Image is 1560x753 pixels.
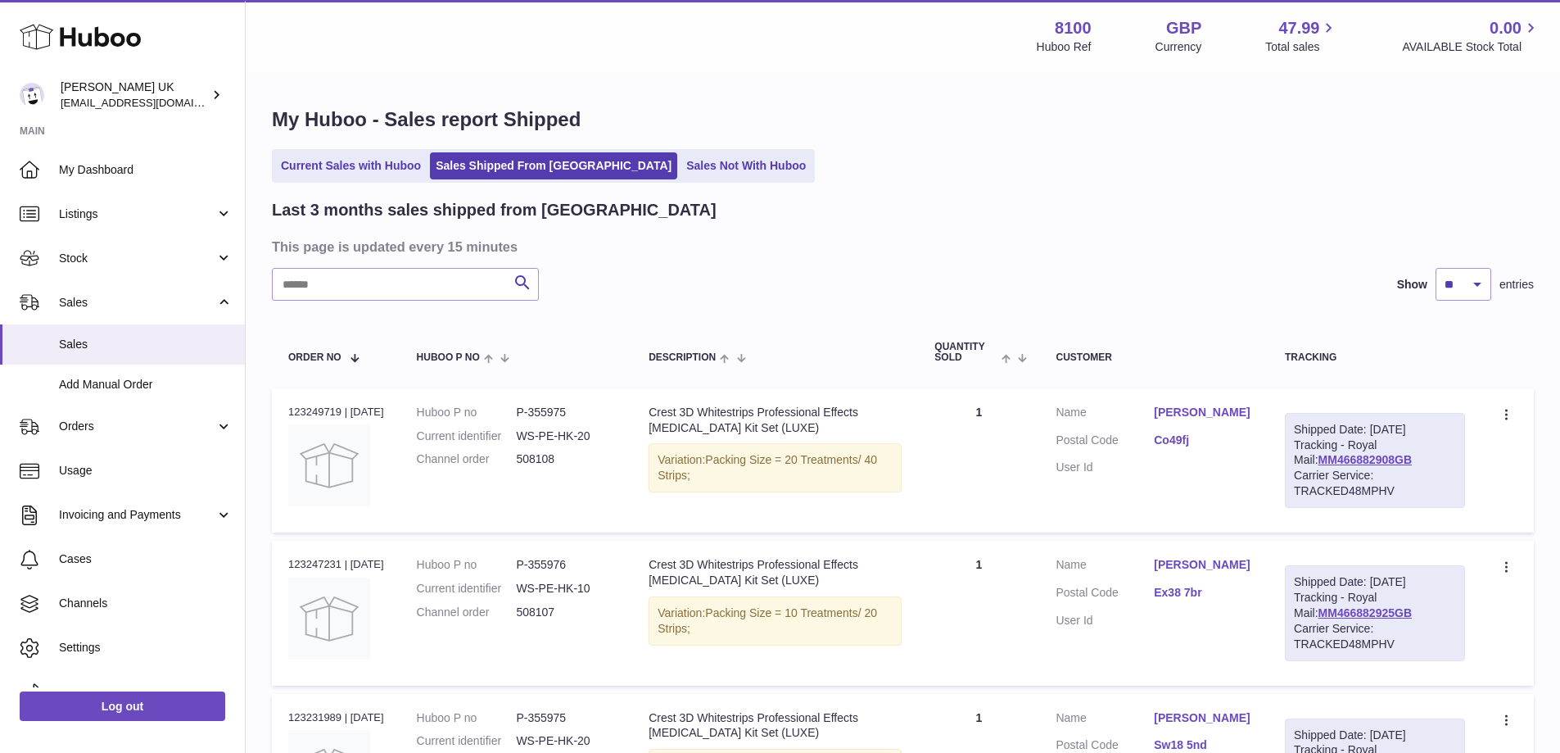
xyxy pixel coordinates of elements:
dt: Current identifier [417,733,517,749]
span: 0.00 [1490,17,1522,39]
span: Stock [59,251,215,266]
h3: This page is updated every 15 minutes [272,238,1530,256]
dd: P-355975 [516,710,616,726]
div: Variation: [649,597,902,646]
div: Shipped Date: [DATE] [1294,422,1456,438]
span: Huboo P no [417,352,480,363]
dd: WS-PE-HK-20 [516,733,616,749]
div: Carrier Service: TRACKED48MPHV [1294,468,1456,499]
dt: Postal Code [1056,585,1154,605]
dd: P-355975 [516,405,616,420]
strong: 8100 [1055,17,1092,39]
img: no-photo.jpg [288,424,370,506]
div: Customer [1056,352,1252,363]
dd: WS-PE-HK-20 [516,429,616,444]
span: Order No [288,352,341,363]
span: Description [649,352,716,363]
span: entries [1499,277,1534,293]
div: Crest 3D Whitestrips Professional Effects [MEDICAL_DATA] Kit Set (LUXE) [649,557,902,588]
div: 123247231 | [DATE] [288,557,384,572]
a: Co49fj [1154,433,1252,448]
h2: Last 3 months sales shipped from [GEOGRAPHIC_DATA] [272,199,717,221]
div: 123231989 | [DATE] [288,710,384,725]
dd: P-355976 [516,557,616,573]
div: Carrier Service: TRACKED48MPHV [1294,621,1456,652]
span: [EMAIL_ADDRESS][DOMAIN_NAME] [61,96,241,109]
div: Crest 3D Whitestrips Professional Effects [MEDICAL_DATA] Kit Set (LUXE) [649,710,902,742]
dt: Name [1056,405,1154,424]
span: Total sales [1265,39,1338,55]
td: 1 [918,541,1039,685]
div: Tracking - Royal Mail: [1285,413,1465,508]
span: My Dashboard [59,162,233,178]
span: Invoicing and Payments [59,507,215,523]
label: Show [1397,277,1427,293]
strong: GBP [1166,17,1201,39]
a: Ex38 7br [1154,585,1252,601]
dt: Current identifier [417,581,517,597]
span: Usage [59,463,233,479]
div: Crest 3D Whitestrips Professional Effects [MEDICAL_DATA] Kit Set (LUXE) [649,405,902,436]
div: Currency [1155,39,1202,55]
div: Tracking - Royal Mail: [1285,565,1465,660]
dt: Name [1056,557,1154,577]
a: Sw18 5nd [1154,737,1252,753]
div: Shipped Date: [DATE] [1294,574,1456,590]
span: AVAILABLE Stock Total [1402,39,1540,55]
div: Variation: [649,443,902,492]
span: Sales [59,295,215,311]
dt: Huboo P no [417,557,517,573]
dt: Current identifier [417,429,517,444]
img: no-photo.jpg [288,578,370,660]
dt: Name [1056,710,1154,730]
a: 0.00 AVAILABLE Stock Total [1402,17,1540,55]
dt: Postal Code [1056,433,1154,452]
div: Huboo Ref [1037,39,1092,55]
a: Log out [20,692,225,721]
dt: Huboo P no [417,710,517,726]
td: 1 [918,388,1039,533]
dt: Huboo P no [417,405,517,420]
span: Packing Size = 10 Treatments/ 20 Strips; [658,606,877,635]
dd: 508107 [516,605,616,620]
dt: User Id [1056,613,1154,628]
div: Shipped Date: [DATE] [1294,728,1456,743]
dt: User Id [1056,460,1154,475]
a: [PERSON_NAME] [1154,405,1252,420]
dt: Channel order [417,451,517,467]
span: Add Manual Order [59,377,233,392]
a: Sales Not With Huboo [681,152,812,179]
span: Returns [59,684,233,700]
span: Listings [59,206,215,222]
dd: WS-PE-HK-10 [516,581,616,597]
dd: 508108 [516,451,616,467]
h1: My Huboo - Sales report Shipped [272,107,1534,133]
span: 47.99 [1278,17,1319,39]
span: Packing Size = 20 Treatments/ 40 Strips; [658,453,877,482]
dt: Channel order [417,605,517,620]
a: 47.99 Total sales [1265,17,1338,55]
a: [PERSON_NAME] [1154,557,1252,573]
a: MM466882908GB [1318,453,1412,466]
span: Channels [59,596,233,611]
span: Sales [59,337,233,352]
span: Orders [59,419,215,434]
span: Settings [59,640,233,655]
span: Quantity Sold [934,342,997,363]
a: Sales Shipped From [GEOGRAPHIC_DATA] [430,152,677,179]
span: Cases [59,551,233,567]
a: MM466882925GB [1318,606,1412,619]
a: [PERSON_NAME] [1154,710,1252,726]
div: [PERSON_NAME] UK [61,79,208,111]
a: Current Sales with Huboo [275,152,427,179]
img: emotion88hk@gmail.com [20,83,44,107]
div: Tracking [1285,352,1465,363]
div: 123249719 | [DATE] [288,405,384,420]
